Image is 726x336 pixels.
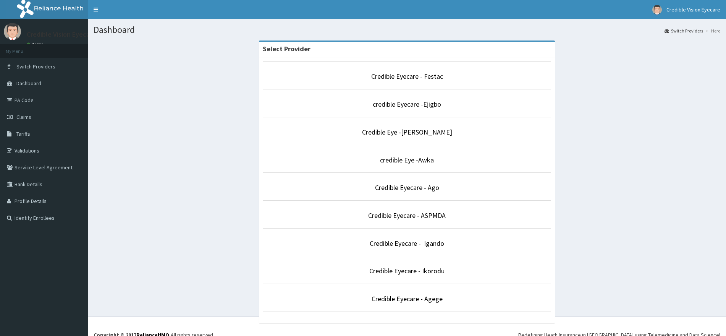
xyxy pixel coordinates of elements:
strong: Select Provider [263,44,310,53]
span: Switch Providers [16,63,55,70]
a: Credible Eyecare - Ikorodu [369,266,445,275]
span: Claims [16,114,31,120]
a: credible Eye -Awka [380,156,434,164]
a: credible Eyecare -Ejigbo [373,100,441,109]
a: Online [27,42,45,47]
li: Here [704,28,720,34]
span: Tariffs [16,130,30,137]
span: Dashboard [16,80,41,87]
p: Credible Vision Eyecare [27,31,96,38]
img: User Image [4,23,21,40]
img: User Image [652,5,662,15]
a: Credible Eyecare - Festac [371,72,443,81]
a: Switch Providers [665,28,703,34]
a: Credible Eye -[PERSON_NAME] [362,128,452,136]
h1: Dashboard [94,25,720,35]
a: Credible Eyecare - Igando [370,239,444,248]
a: Credible Eyecare - ASPMDA [368,211,446,220]
a: Credible Eyecare - Ago [375,183,439,192]
a: Credible Eyecare - Agege [372,294,443,303]
span: Credible Vision Eyecare [666,6,720,13]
